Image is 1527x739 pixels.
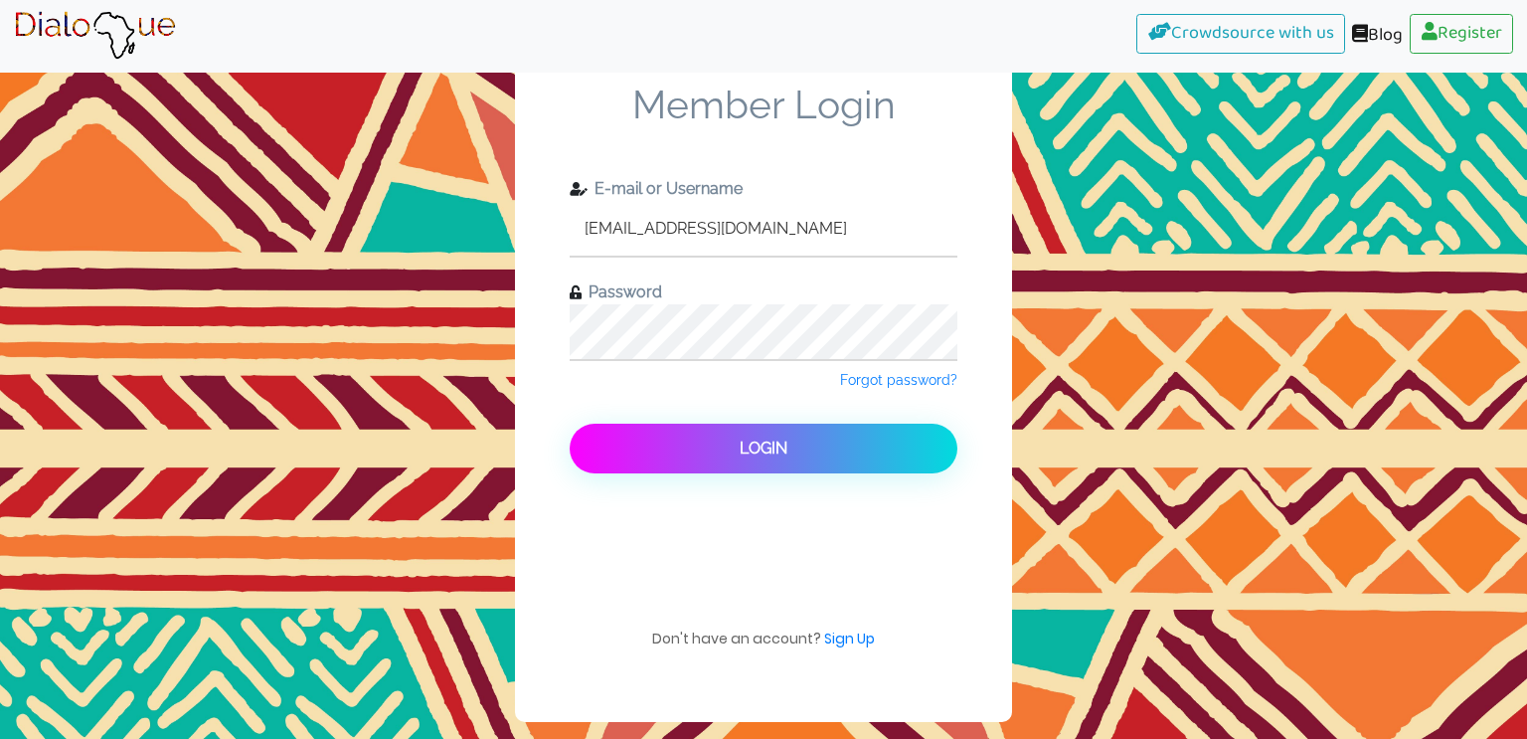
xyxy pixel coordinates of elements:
input: Enter e-mail or username [570,201,957,256]
span: Forgot password? [840,372,957,388]
a: Forgot password? [840,370,957,390]
span: Don't have an account? [652,628,875,668]
span: Login [740,439,787,458]
img: Brand [14,11,176,61]
a: Register [1410,14,1513,54]
button: Login [570,424,957,473]
span: Password [582,282,662,301]
a: Sign Up [824,629,875,648]
a: Crowdsource with us [1136,14,1345,54]
span: E-mail or Username [588,179,743,198]
a: Blog [1345,14,1410,59]
span: Member Login [570,82,957,177]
